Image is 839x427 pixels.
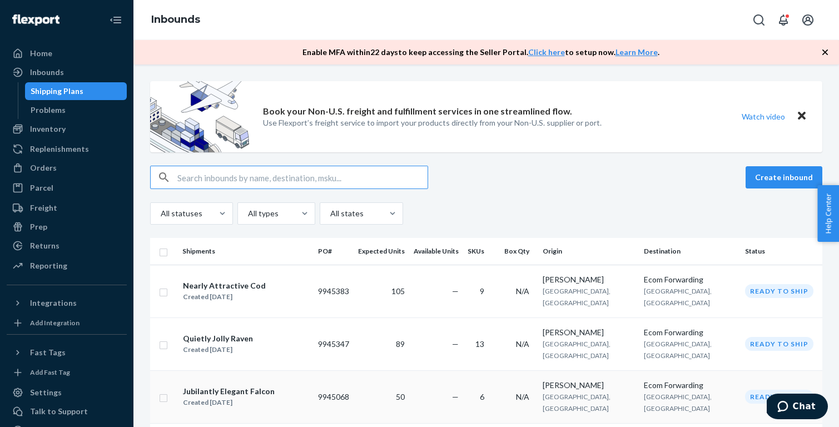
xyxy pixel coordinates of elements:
[7,159,127,177] a: Orders
[748,9,770,31] button: Open Search Box
[644,380,736,391] div: Ecom Forwarding
[745,390,813,404] div: Ready to ship
[25,82,127,100] a: Shipping Plans
[639,238,741,265] th: Destination
[30,318,80,327] div: Add Integration
[452,392,459,401] span: —
[7,218,127,236] a: Prep
[480,392,484,401] span: 6
[247,208,248,219] input: All types
[178,238,314,265] th: Shipments
[516,339,529,349] span: N/A
[142,4,209,36] ol: breadcrumbs
[30,48,52,59] div: Home
[767,394,828,421] iframe: Opens a widget where you can chat to one of our agents
[7,257,127,275] a: Reporting
[302,47,659,58] p: Enable MFA within 22 days to keep accessing the Seller Portal. to setup now. .
[30,67,64,78] div: Inbounds
[30,123,66,135] div: Inventory
[30,240,59,251] div: Returns
[396,392,405,401] span: 50
[409,238,463,265] th: Available Units
[7,237,127,255] a: Returns
[480,286,484,296] span: 9
[30,387,62,398] div: Settings
[12,14,59,26] img: Flexport logo
[644,327,736,338] div: Ecom Forwarding
[516,392,529,401] span: N/A
[263,117,602,128] p: Use Flexport’s freight service to import your products directly from your Non-U.S. supplier or port.
[31,86,83,97] div: Shipping Plans
[160,208,161,219] input: All statuses
[7,199,127,217] a: Freight
[543,380,635,391] div: [PERSON_NAME]
[7,384,127,401] a: Settings
[183,333,253,344] div: Quietly Jolly Raven
[314,265,354,317] td: 9945383
[745,284,813,298] div: Ready to ship
[30,297,77,309] div: Integrations
[314,317,354,370] td: 9945347
[30,221,47,232] div: Prep
[105,9,127,31] button: Close Navigation
[263,105,572,118] p: Book your Non-U.S. freight and fulfillment services in one streamlined flow.
[183,344,253,355] div: Created [DATE]
[543,393,610,413] span: [GEOGRAPHIC_DATA], [GEOGRAPHIC_DATA]
[30,162,57,173] div: Orders
[329,208,330,219] input: All states
[528,47,565,57] a: Click here
[7,316,127,330] a: Add Integration
[741,238,822,265] th: Status
[452,286,459,296] span: —
[644,393,712,413] span: [GEOGRAPHIC_DATA], [GEOGRAPHIC_DATA]
[396,339,405,349] span: 89
[734,108,792,125] button: Watch video
[7,44,127,62] a: Home
[463,238,493,265] th: SKUs
[644,274,736,285] div: Ecom Forwarding
[7,294,127,312] button: Integrations
[452,339,459,349] span: —
[795,108,809,125] button: Close
[644,287,712,307] span: [GEOGRAPHIC_DATA], [GEOGRAPHIC_DATA]
[745,337,813,351] div: Ready to ship
[183,291,266,302] div: Created [DATE]
[543,287,610,307] span: [GEOGRAPHIC_DATA], [GEOGRAPHIC_DATA]
[177,166,428,188] input: Search inbounds by name, destination, msku...
[7,140,127,158] a: Replenishments
[31,105,66,116] div: Problems
[772,9,795,31] button: Open notifications
[30,347,66,358] div: Fast Tags
[391,286,405,296] span: 105
[493,238,538,265] th: Box Qty
[183,386,275,397] div: Jubilantly Elegant Falcon
[314,238,354,265] th: PO#
[30,202,57,213] div: Freight
[797,9,819,31] button: Open account menu
[25,101,127,119] a: Problems
[183,397,275,408] div: Created [DATE]
[30,368,70,377] div: Add Fast Tag
[746,166,822,188] button: Create inbound
[516,286,529,296] span: N/A
[30,182,53,193] div: Parcel
[30,260,67,271] div: Reporting
[30,143,89,155] div: Replenishments
[7,63,127,81] a: Inbounds
[354,238,409,265] th: Expected Units
[314,370,354,423] td: 9945068
[538,238,639,265] th: Origin
[30,406,88,417] div: Talk to Support
[7,120,127,138] a: Inventory
[543,274,635,285] div: [PERSON_NAME]
[615,47,658,57] a: Learn More
[183,280,266,291] div: Nearly Attractive Cod
[817,185,839,242] button: Help Center
[644,340,712,360] span: [GEOGRAPHIC_DATA], [GEOGRAPHIC_DATA]
[7,344,127,361] button: Fast Tags
[543,340,610,360] span: [GEOGRAPHIC_DATA], [GEOGRAPHIC_DATA]
[543,327,635,338] div: [PERSON_NAME]
[475,339,484,349] span: 13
